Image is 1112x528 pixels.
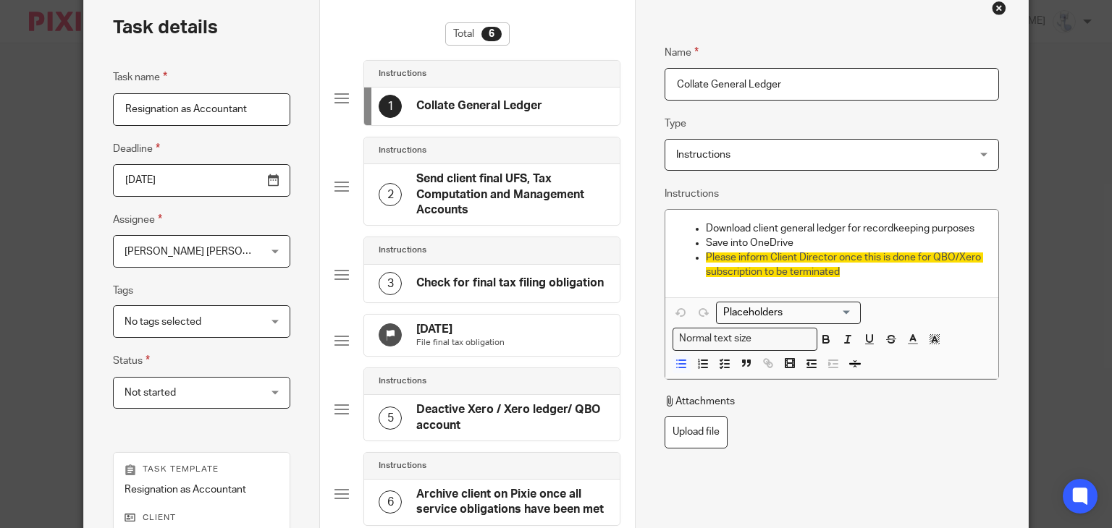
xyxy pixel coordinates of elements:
[379,244,426,256] h4: Instructions
[113,352,150,369] label: Status
[416,487,605,518] h4: Archive client on Pixie once all service obligations have been met
[665,44,699,61] label: Name
[125,512,279,524] p: Client
[706,221,987,236] p: Download client general ledger for recordkeeping purposes
[125,247,286,257] span: [PERSON_NAME] [PERSON_NAME]
[416,276,604,291] h4: Check for final tax filing obligation
[125,317,201,327] span: No tags selected
[445,22,510,46] div: Total
[113,211,162,228] label: Assignee
[706,252,983,277] span: Please inform Client Director once this is done for QBO/Xero subscription to be terminated
[379,272,402,295] div: 3
[665,416,728,448] label: Upload file
[416,402,605,433] h4: Deactive Xero / Xero ledger/ QBO account
[416,322,505,337] h4: [DATE]
[125,464,279,475] p: Task template
[416,98,542,114] h4: Collate General Ledger
[113,284,133,298] label: Tags
[113,69,167,85] label: Task name
[379,490,402,514] div: 6
[665,187,719,201] label: Instructions
[379,375,426,387] h4: Instructions
[125,482,279,497] p: Resignation as Accountant
[113,164,290,197] input: Pick a date
[676,150,730,160] span: Instructions
[665,394,735,409] p: Attachments
[379,406,402,430] div: 5
[716,302,861,324] div: Search for option
[379,145,426,156] h4: Instructions
[665,116,686,131] label: Type
[718,305,852,320] input: Search for option
[379,95,402,118] div: 1
[113,93,290,126] input: Task name
[379,68,426,80] h4: Instructions
[716,302,861,324] div: Placeholders
[673,328,817,350] div: Text styles
[757,331,809,346] input: Search for option
[416,337,505,349] p: File final tax obligation
[673,328,817,350] div: Search for option
[125,388,176,398] span: Not started
[379,183,402,206] div: 2
[113,140,160,157] label: Deadline
[379,460,426,472] h4: Instructions
[113,15,218,40] h2: Task details
[481,27,502,41] div: 6
[676,331,755,346] span: Normal text size
[992,1,1006,15] div: Close this dialog window
[706,236,987,250] p: Save into OneDrive
[416,171,605,218] h4: Send client final UFS, Tax Computation and Management Accounts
